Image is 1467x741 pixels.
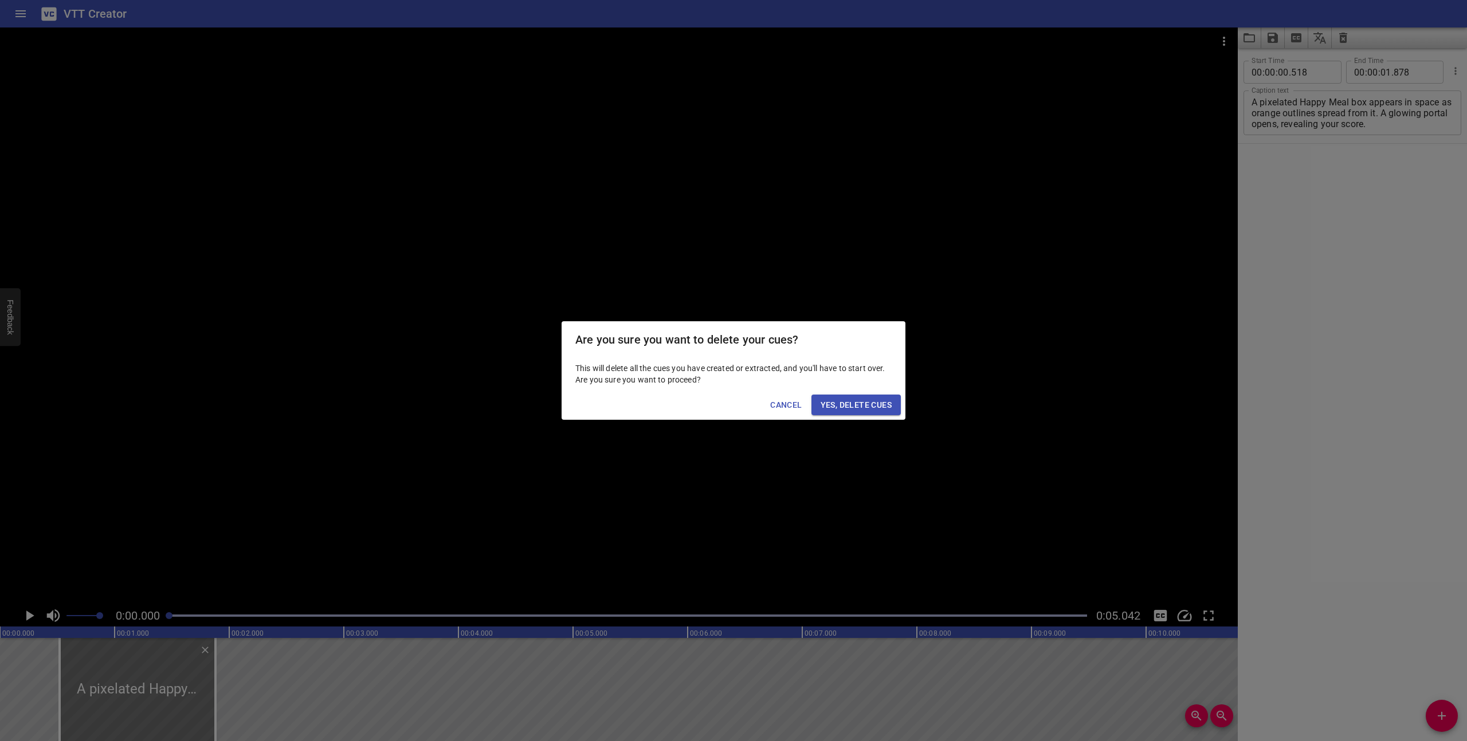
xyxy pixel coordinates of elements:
[770,398,802,412] span: Cancel
[562,358,905,390] div: This will delete all the cues you have created or extracted, and you'll have to start over. Are y...
[575,330,892,349] h2: Are you sure you want to delete your cues?
[821,398,892,412] span: Yes, Delete Cues
[766,395,806,416] button: Cancel
[811,395,901,416] button: Yes, Delete Cues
